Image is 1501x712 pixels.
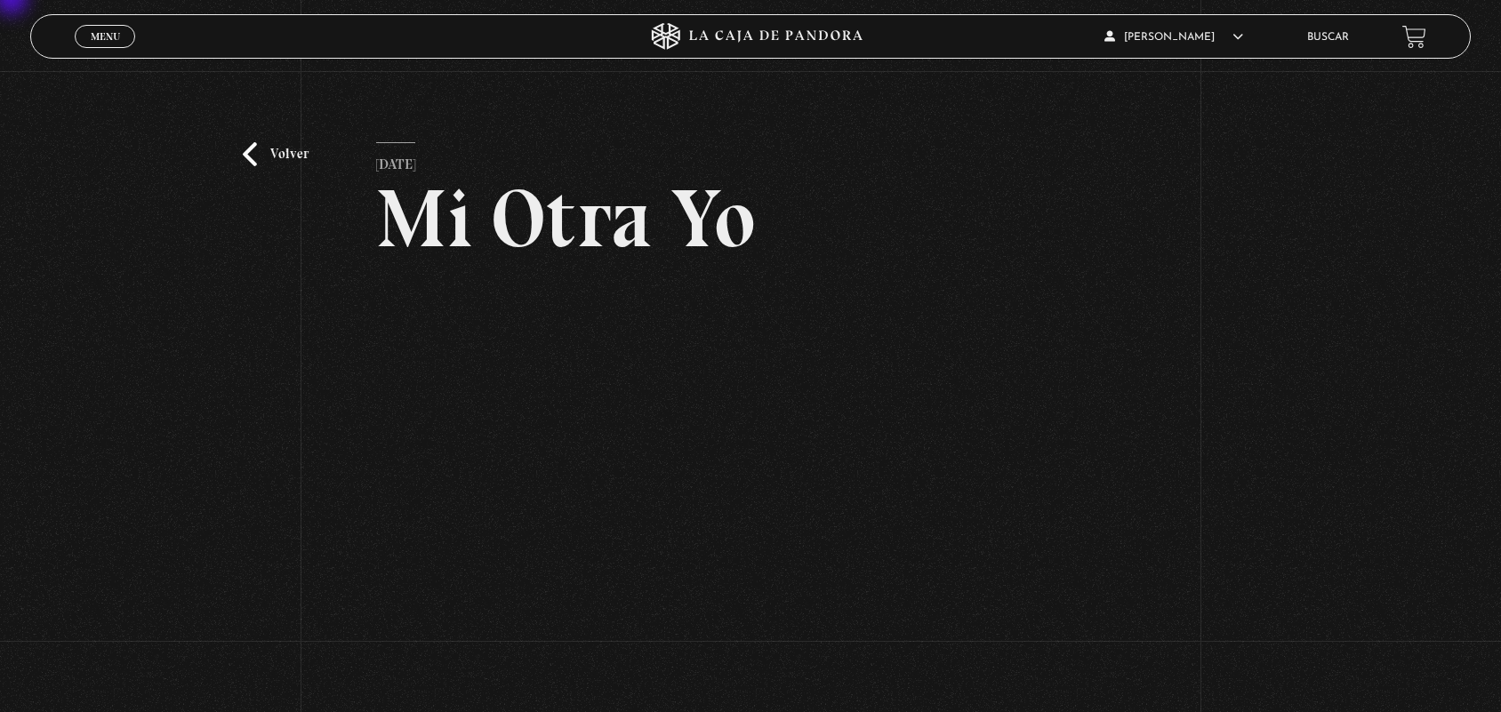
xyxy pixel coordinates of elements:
[376,178,1126,260] h2: Mi Otra Yo
[91,31,120,42] span: Menu
[1307,32,1349,43] a: Buscar
[84,46,126,59] span: Cerrar
[1402,25,1426,49] a: View your shopping cart
[376,286,1126,708] iframe: Dailymotion video player – Mi Otra Yo Charla
[1104,32,1243,43] span: [PERSON_NAME]
[243,142,309,166] a: Volver
[376,142,415,178] p: [DATE]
